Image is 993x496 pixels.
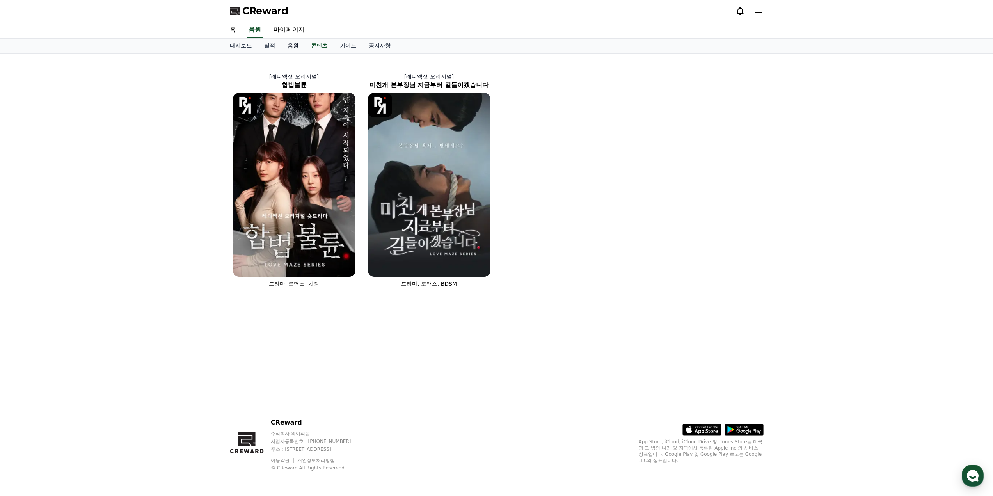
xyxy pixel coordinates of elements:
[639,439,764,464] p: App Store, iCloud, iCloud Drive 및 iTunes Store는 미국과 그 밖의 나라 및 지역에서 등록된 Apple Inc.의 서비스 상표입니다. Goo...
[297,458,335,463] a: 개인정보처리방침
[271,465,366,471] p: © CReward All Rights Reserved.
[271,418,366,427] p: CReward
[271,430,366,437] p: 주식회사 와이피랩
[362,39,397,53] a: 공지사항
[227,73,362,80] p: [레디액션 오리지널]
[271,446,366,452] p: 주소 : [STREET_ADDRESS]
[52,247,101,267] a: 대화
[25,259,29,265] span: 홈
[2,247,52,267] a: 홈
[267,22,311,38] a: 마이페이지
[242,5,288,17] span: CReward
[334,39,362,53] a: 가이드
[224,22,242,38] a: 홈
[308,39,330,53] a: 콘텐츠
[233,93,258,117] img: [object Object] Logo
[368,93,393,117] img: [object Object] Logo
[230,5,288,17] a: CReward
[362,80,497,90] h2: 미친개 본부장님 지금부터 길들이겠습니다
[101,247,150,267] a: 설정
[271,458,295,463] a: 이용약관
[71,260,81,266] span: 대화
[401,281,457,287] span: 드라마, 로맨스, BDSM
[224,39,258,53] a: 대시보드
[269,281,320,287] span: 드라마, 로맨스, 치정
[247,22,263,38] a: 음원
[362,73,497,80] p: [레디액션 오리지널]
[227,66,362,294] a: [레디액션 오리지널] 합법불륜 합법불륜 [object Object] Logo 드라마, 로맨스, 치정
[368,93,490,277] img: 미친개 본부장님 지금부터 길들이겠습니다
[258,39,281,53] a: 실적
[281,39,305,53] a: 음원
[233,93,355,277] img: 합법불륜
[271,438,366,444] p: 사업자등록번호 : [PHONE_NUMBER]
[227,80,362,90] h2: 합법불륜
[121,259,130,265] span: 설정
[362,66,497,294] a: [레디액션 오리지널] 미친개 본부장님 지금부터 길들이겠습니다 미친개 본부장님 지금부터 길들이겠습니다 [object Object] Logo 드라마, 로맨스, BDSM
